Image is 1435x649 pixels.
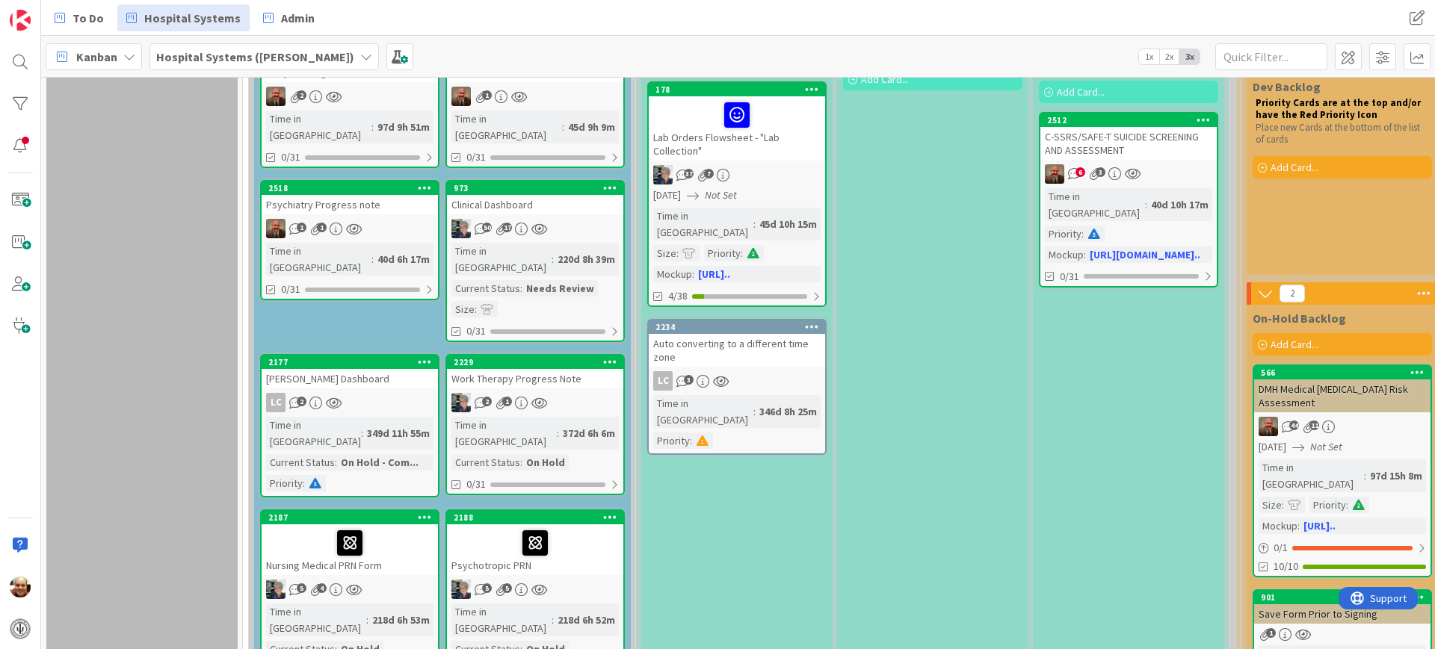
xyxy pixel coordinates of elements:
div: On Hold - Com... [337,454,422,471]
span: Kanban [76,48,117,66]
div: JS [262,219,438,238]
div: 2229 [447,355,623,369]
img: JS [1045,164,1064,184]
div: 901 [1254,591,1431,604]
a: [URL][DOMAIN_NAME].. [1090,248,1200,261]
div: Psychotropic PRN [447,524,623,575]
span: : [1084,246,1086,263]
img: JS [451,87,471,106]
span: : [520,280,522,296]
div: 218d 6h 53m [368,612,433,628]
div: 97d 9h 51m [374,119,433,135]
div: 2229Work Therapy Progress Note [447,355,623,388]
div: Mockup [1259,518,1297,534]
div: 901Save Form Prior to Signing [1254,591,1431,624]
div: 973 [447,181,623,195]
div: LP [447,219,623,238]
div: 2234 [655,322,825,332]
div: LP [649,165,825,184]
div: Priority [653,432,690,449]
span: : [366,612,368,628]
div: Psychiatry Progress note [262,195,438,214]
div: Time in [GEOGRAPHIC_DATA] [653,395,753,428]
span: : [676,245,679,261]
span: : [562,119,564,135]
span: Add Card... [1271,161,1318,174]
div: 45d 10h 15m [756,216,821,232]
span: : [1081,226,1084,242]
span: 2 [482,397,492,406]
div: LC [262,393,438,412]
span: 2 [297,90,306,100]
strong: Priority Cards are at the top and/or have the Red Priority Icon [1256,96,1423,121]
div: Priority [704,245,741,261]
span: 0/31 [281,149,300,165]
div: Time in [GEOGRAPHIC_DATA] [266,243,371,276]
span: 1 [1266,628,1276,638]
span: [DATE] [653,187,681,203]
div: Time in [GEOGRAPHIC_DATA] [451,417,557,450]
div: Time in [GEOGRAPHIC_DATA] [451,243,552,276]
div: [PERSON_NAME] Dashboard [262,369,438,388]
span: 3 [1096,167,1105,177]
div: Time in [GEOGRAPHIC_DATA] [266,417,361,450]
div: Size [451,301,475,317]
span: Admin [281,9,315,27]
input: Quick Filter... [1215,43,1327,70]
div: JS [447,87,623,106]
span: : [557,425,559,441]
div: 220d 8h 39m [554,251,619,267]
a: 1:1 observation FormJSTime in [GEOGRAPHIC_DATA]:45d 9h 9m0/31 [445,48,625,168]
div: 0/1 [1254,538,1431,557]
span: To Do [72,9,104,27]
div: 2518 [262,181,438,195]
span: : [1346,497,1348,513]
span: Support [31,2,68,20]
a: 2229Work Therapy Progress NoteLPTime in [GEOGRAPHIC_DATA]:372d 6h 6mCurrent Status:On Hold0/31 [445,354,625,495]
div: LP [447,393,623,412]
span: 1 [317,223,327,232]
div: Size [653,245,676,261]
div: JS [262,87,438,106]
span: 0/31 [281,282,300,297]
div: 2188 [454,512,623,523]
div: 218d 6h 52m [554,612,619,628]
span: 5 [297,583,306,593]
div: Time in [GEOGRAPHIC_DATA] [653,208,753,240]
div: LC [266,393,286,412]
span: 0/31 [1060,269,1079,285]
span: 0/31 [466,149,486,165]
div: Time in [GEOGRAPHIC_DATA] [266,111,371,143]
div: Nursing Medical PRN Form [262,524,438,575]
div: 2518Psychiatry Progress note [262,181,438,214]
span: Add Card... [1057,85,1105,99]
img: LP [451,393,471,412]
div: Current Status [451,454,520,471]
div: 45d 9h 9m [564,119,619,135]
a: 2234Auto converting to a different time zoneLCTime in [GEOGRAPHIC_DATA]:346d 8h 25mPriority: [647,319,827,455]
span: 10/10 [1274,559,1298,574]
span: : [1282,497,1284,513]
div: 178 [649,83,825,96]
span: : [520,454,522,471]
div: Time in [GEOGRAPHIC_DATA] [451,111,562,143]
span: 3 [684,375,694,385]
div: 2234Auto converting to a different time zone [649,320,825,367]
img: avatar [10,618,31,639]
span: Dev Backlog [1253,79,1321,94]
span: [DATE] [1259,439,1286,455]
div: 2177 [262,355,438,369]
b: Hospital Systems ([PERSON_NAME]) [156,49,354,64]
div: 178 [655,84,825,95]
span: 5 [482,583,492,593]
div: Current Status [266,454,335,471]
div: LP [262,580,438,599]
span: On-Hold Backlog [1253,311,1346,326]
span: 0/31 [466,476,486,492]
span: : [1364,468,1366,484]
span: : [753,216,756,232]
span: : [475,301,477,317]
a: To Do [46,4,113,31]
span: : [741,245,743,261]
span: 1 [297,223,306,232]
